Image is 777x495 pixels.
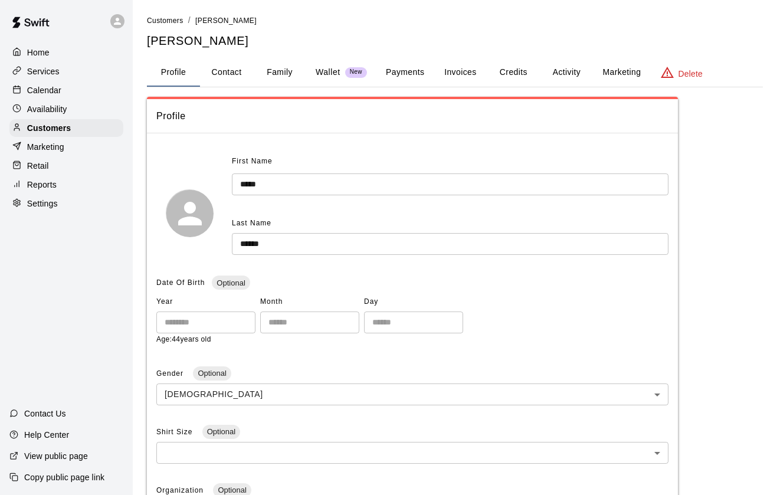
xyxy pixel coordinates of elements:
[24,450,88,462] p: View public page
[156,369,186,378] span: Gender
[593,58,650,87] button: Marketing
[27,160,49,172] p: Retail
[27,141,64,153] p: Marketing
[147,15,183,25] a: Customers
[27,198,58,209] p: Settings
[202,427,240,436] span: Optional
[147,58,763,87] div: basic tabs example
[147,14,763,27] nav: breadcrumb
[156,335,211,343] span: Age: 44 years old
[27,122,71,134] p: Customers
[9,119,123,137] a: Customers
[24,408,66,419] p: Contact Us
[678,68,703,80] p: Delete
[434,58,487,87] button: Invoices
[487,58,540,87] button: Credits
[27,65,60,77] p: Services
[376,58,434,87] button: Payments
[195,17,257,25] span: [PERSON_NAME]
[9,176,123,194] a: Reports
[9,195,123,212] a: Settings
[156,383,668,405] div: [DEMOGRAPHIC_DATA]
[213,486,251,494] span: Optional
[9,44,123,61] a: Home
[147,17,183,25] span: Customers
[253,58,306,87] button: Family
[27,84,61,96] p: Calendar
[316,66,340,78] p: Wallet
[9,157,123,175] a: Retail
[9,63,123,80] a: Services
[156,109,668,124] span: Profile
[156,293,255,312] span: Year
[24,471,104,483] p: Copy public page link
[147,33,763,49] h5: [PERSON_NAME]
[156,278,205,287] span: Date Of Birth
[156,486,206,494] span: Organization
[200,58,253,87] button: Contact
[27,47,50,58] p: Home
[364,293,463,312] span: Day
[9,100,123,118] a: Availability
[9,138,123,156] a: Marketing
[212,278,250,287] span: Optional
[188,14,191,27] li: /
[24,429,69,441] p: Help Center
[193,369,231,378] span: Optional
[27,103,67,115] p: Availability
[540,58,593,87] button: Activity
[260,293,359,312] span: Month
[156,428,195,436] span: Shirt Size
[9,81,123,99] a: Calendar
[147,58,200,87] button: Profile
[345,68,367,76] span: New
[232,152,273,171] span: First Name
[27,179,57,191] p: Reports
[232,219,271,227] span: Last Name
